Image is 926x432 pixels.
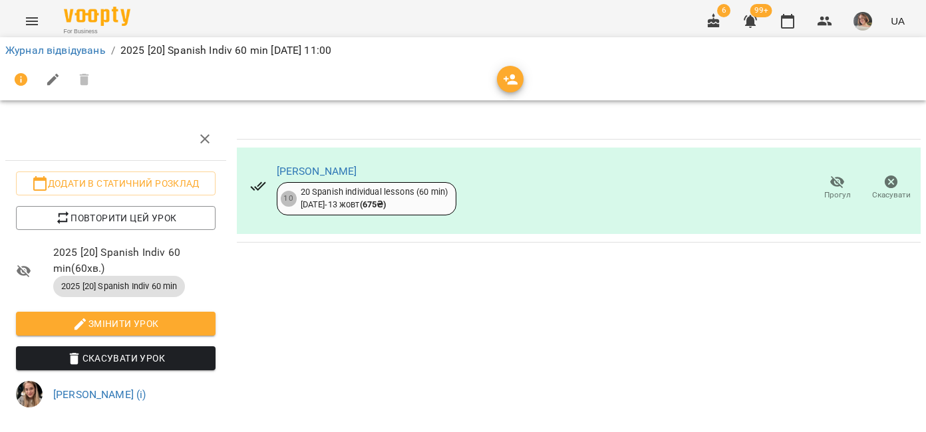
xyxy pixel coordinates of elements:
[301,186,448,211] div: 20 Spanish individual lessons (60 min) [DATE] - 13 жовт
[64,7,130,26] img: Voopty Logo
[120,43,331,58] p: 2025 [20] Spanish Indiv 60 min [DATE] 11:00
[5,43,921,58] nav: breadcrumb
[717,4,730,17] span: 6
[853,12,872,31] img: 579a670a21908ba1ed2e248daec19a77.jpeg
[281,191,297,207] div: 10
[360,199,386,209] b: ( 675 ₴ )
[53,245,216,276] span: 2025 [20] Spanish Indiv 60 min ( 60 хв. )
[16,312,216,336] button: Змінити урок
[111,43,115,58] li: /
[277,165,357,177] a: [PERSON_NAME]
[16,346,216,370] button: Скасувати Урок
[27,175,205,191] span: Додати в статичний розклад
[824,189,851,201] span: Прогул
[53,388,146,401] a: [PERSON_NAME] (і)
[810,169,864,207] button: Прогул
[16,206,216,230] button: Повторити цей урок
[872,189,911,201] span: Скасувати
[27,210,205,226] span: Повторити цей урок
[64,27,130,36] span: For Business
[16,5,48,37] button: Menu
[27,316,205,332] span: Змінити урок
[891,14,905,28] span: UA
[864,169,918,207] button: Скасувати
[53,280,185,292] span: 2025 [20] Spanish Indiv 60 min
[750,4,772,17] span: 99+
[885,9,910,33] button: UA
[16,171,216,195] button: Додати в статичний розклад
[5,44,106,56] a: Журнал відвідувань
[27,350,205,366] span: Скасувати Урок
[16,381,43,407] img: ff1aba66b001ca05e46c699d6feb4350.jpg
